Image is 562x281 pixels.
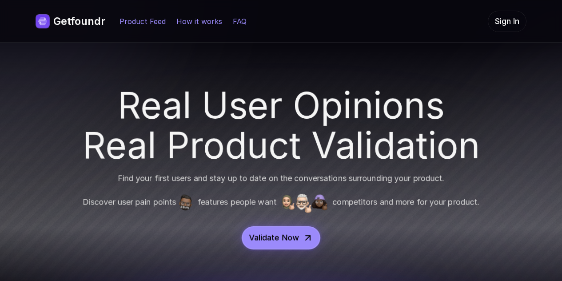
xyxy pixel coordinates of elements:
[488,11,526,32] a: Sign In
[120,17,166,26] a: Product Feed
[36,14,105,28] a: Getfoundr
[53,14,105,28] p: Getfoundr
[495,16,519,27] p: Sign In
[176,17,222,26] a: How it works
[233,17,247,26] a: FAQ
